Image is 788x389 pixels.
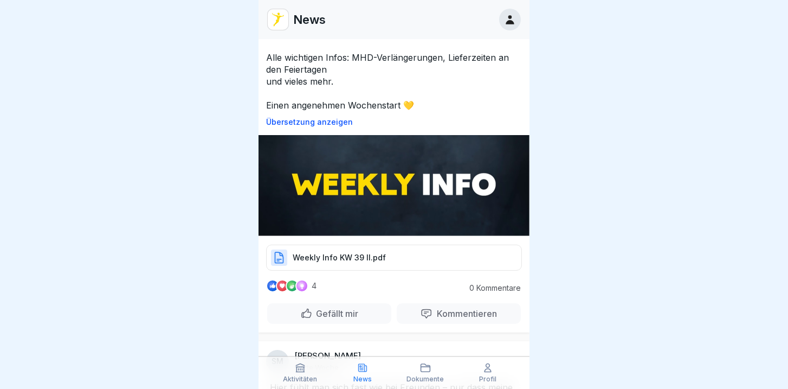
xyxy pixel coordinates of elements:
[353,375,372,383] p: News
[293,12,326,27] p: News
[266,257,522,268] a: Weekly Info KW 39 II.pdf
[432,308,497,319] p: Kommentieren
[268,9,288,30] img: vd4jgc378hxa8p7qw0fvrl7x.png
[293,252,386,263] p: Weekly Info KW 39 II.pdf
[479,375,496,383] p: Profil
[259,135,529,236] img: Post Image
[461,284,521,292] p: 0 Kommentare
[266,118,522,126] p: Übersetzung anzeigen
[312,282,317,290] p: 4
[266,350,289,373] div: SM
[294,351,361,361] p: [PERSON_NAME]
[406,375,444,383] p: Dokumente
[312,308,359,319] p: Gefällt mir
[283,375,317,383] p: Aktivitäten
[266,28,522,111] p: 📌 Weekly Info KW 39 Alle wichtigen Infos: MHD-Verlängerungen, Lieferzeiten an den Feiertagen und ...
